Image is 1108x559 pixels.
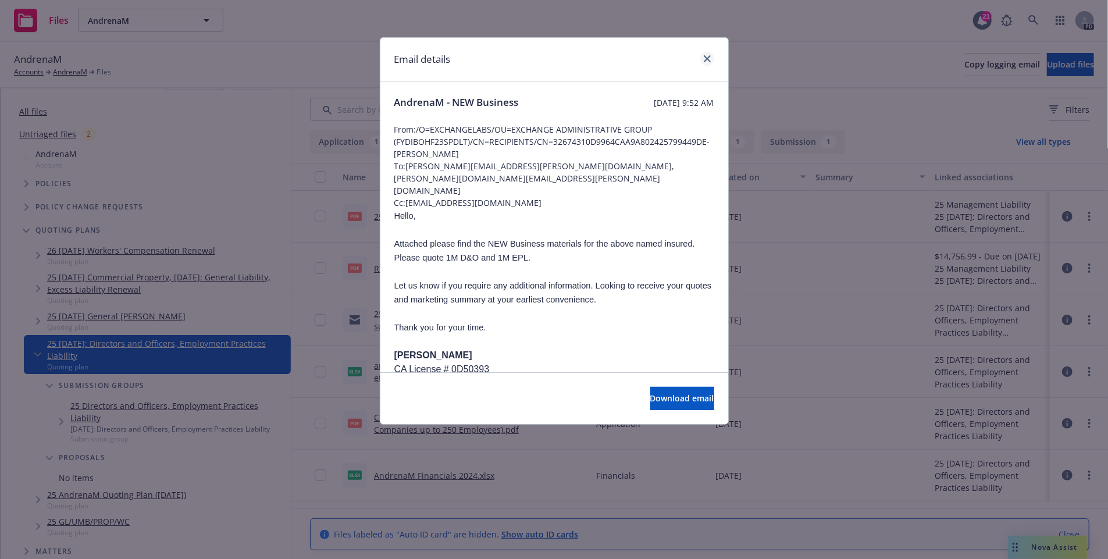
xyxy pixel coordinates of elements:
[394,281,712,304] span: Let us know if you require any additional information. Looking to receive your quotes and marketi...
[394,160,714,197] span: To: [PERSON_NAME][EMAIL_ADDRESS][PERSON_NAME][DOMAIN_NAME], [PERSON_NAME][DOMAIN_NAME][EMAIL_ADDR...
[394,239,695,262] span: Attached please find the NEW Business materials for the above named insured. Please quote 1M D&O ...
[394,95,519,109] span: AndrenaM - NEW Business
[650,393,714,404] span: Download email
[394,350,472,360] span: [PERSON_NAME]
[700,52,714,66] a: close
[650,387,714,410] button: Download email
[394,323,486,332] span: Thank you for your time.
[394,211,416,220] span: Hello,
[654,97,714,109] span: [DATE] 9:52 AM
[394,364,490,374] span: CA License # 0D50393
[394,123,714,160] span: From: /O=EXCHANGELABS/OU=EXCHANGE ADMINISTRATIVE GROUP (FYDIBOHF23SPDLT)/CN=RECIPIENTS/CN=3267431...
[394,52,451,67] h1: Email details
[394,197,714,209] span: Cc: [EMAIL_ADDRESS][DOMAIN_NAME]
